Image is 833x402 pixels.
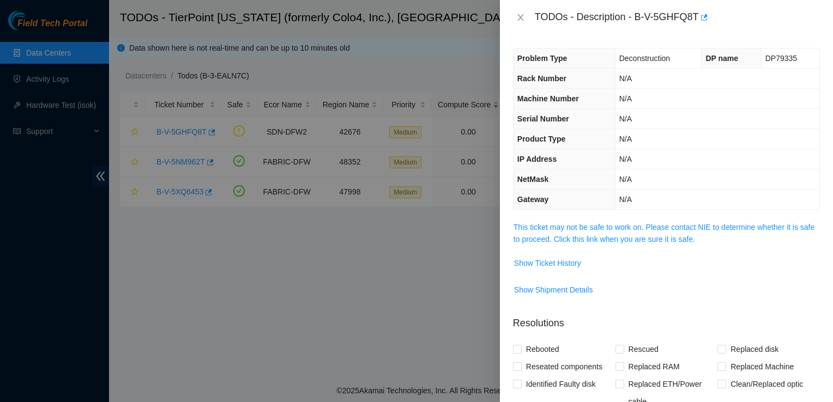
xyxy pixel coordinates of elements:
button: Close [513,13,528,23]
span: Replaced RAM [624,358,684,375]
span: N/A [619,135,632,143]
div: TODOs - Description - B-V-5GHFQ8T [535,9,820,26]
a: This ticket may not be safe to work on. Please contact NIE to determine whether it is safe to pro... [514,223,814,243]
span: Serial Number [517,114,569,123]
span: Gateway [517,195,549,204]
span: Rescued [624,340,663,358]
span: N/A [619,195,632,204]
span: Reseated components [522,358,607,375]
span: close [516,13,525,22]
span: Clean/Replaced optic [726,375,807,393]
span: Product Type [517,135,565,143]
span: N/A [619,155,632,163]
span: DP79335 [765,54,797,63]
span: IP Address [517,155,557,163]
span: N/A [619,74,632,83]
span: Machine Number [517,94,579,103]
span: DP name [705,54,738,63]
p: Resolutions [513,307,820,331]
span: Identified Faulty disk [522,375,600,393]
span: Problem Type [517,54,568,63]
span: N/A [619,94,632,103]
button: Show Ticket History [514,254,582,272]
span: Replaced disk [726,340,783,358]
span: NetMask [517,175,549,184]
span: N/A [619,114,632,123]
span: Rack Number [517,74,566,83]
span: Deconstruction [619,54,670,63]
span: N/A [619,175,632,184]
span: Replaced Machine [726,358,798,375]
span: Show Ticket History [514,257,581,269]
span: Rebooted [522,340,564,358]
span: Show Shipment Details [514,284,593,296]
button: Show Shipment Details [514,281,594,299]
